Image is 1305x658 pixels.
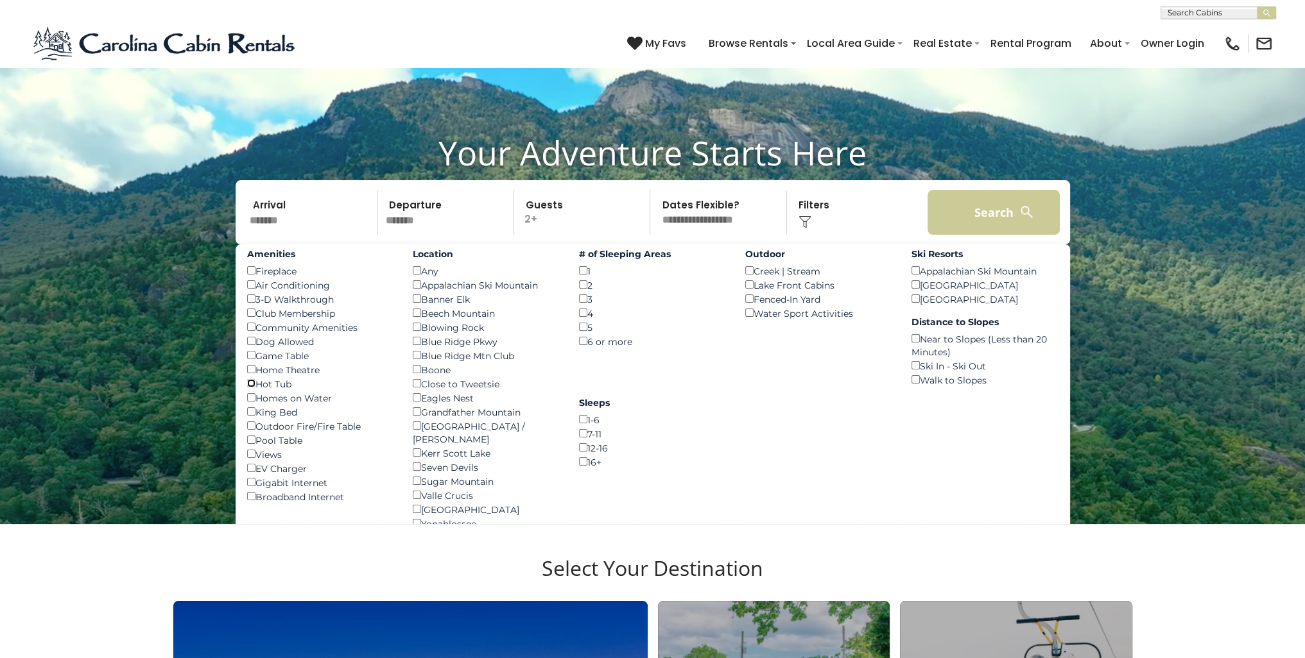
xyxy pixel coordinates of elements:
a: Real Estate [907,32,978,55]
div: Fireplace [247,264,394,278]
label: Sleeps [579,396,726,409]
div: Boone [413,362,560,376]
img: mail-regular-black.png [1255,35,1273,53]
div: 7-11 [579,426,726,441]
label: Distance to Slopes [912,316,1059,328]
div: Community Amenities [247,320,394,334]
div: 1-6 [579,412,726,426]
div: Sugar Mountain [413,474,560,488]
div: Blowing Rock [413,320,560,334]
div: Dog Allowed [247,334,394,348]
div: Lake Front Cabins [745,278,892,292]
button: Search [928,190,1060,235]
div: Ski In - Ski Out [912,359,1059,373]
a: Local Area Guide [800,32,901,55]
div: Fenced-In Yard [745,292,892,306]
h1: Your Adventure Starts Here [10,133,1295,173]
label: Outdoor [745,248,892,260]
div: Pool Table [247,433,394,447]
label: Amenities [247,248,394,260]
h3: Select Your Destination [171,556,1134,601]
img: search-regular-white.png [1019,204,1035,220]
div: [GEOGRAPHIC_DATA] / [PERSON_NAME] [413,419,560,446]
div: Appalachian Ski Mountain [413,278,560,292]
div: Homes on Water [247,391,394,405]
div: Any [413,264,560,278]
div: 4 [579,306,726,320]
div: Broadband Internet [247,489,394,503]
p: 2+ [518,190,650,235]
a: My Favs [627,35,689,52]
label: Location [413,248,560,260]
div: Home Theatre [247,362,394,376]
div: Beech Mountain [413,306,560,320]
div: Blue Ridge Pkwy [413,334,560,348]
div: Eagles Nest [413,391,560,405]
div: Outdoor Fire/Fire Table [247,419,394,433]
div: Seven Devils [413,460,560,474]
div: 3-D Walkthrough [247,292,394,306]
div: Walk to Slopes [912,373,1059,387]
div: [GEOGRAPHIC_DATA] [912,292,1059,306]
div: [GEOGRAPHIC_DATA] [912,278,1059,292]
label: # of Sleeping Areas [579,248,726,260]
div: Yonahlossee [413,516,560,530]
div: 5 [579,320,726,334]
div: Appalachian Ski Mountain [912,264,1059,278]
div: King Bed [247,405,394,419]
div: Club Membership [247,306,394,320]
div: 12-16 [579,441,726,455]
img: phone-regular-black.png [1223,35,1241,53]
div: Air Conditioning [247,278,394,292]
a: Rental Program [984,32,1078,55]
div: EV Charger [247,461,394,475]
div: 1 [579,264,726,278]
div: Grandfather Mountain [413,405,560,419]
div: 2 [579,278,726,292]
div: Game Table [247,348,394,362]
div: Kerr Scott Lake [413,446,560,460]
div: Views [247,447,394,461]
div: Blue Ridge Mtn Club [413,348,560,362]
a: Owner Login [1134,32,1211,55]
div: Banner Elk [413,292,560,306]
div: Gigabit Internet [247,475,394,489]
div: 3 [579,292,726,306]
label: Ski Resorts [912,248,1059,260]
a: Browse Rentals [702,32,795,55]
img: filter--v1.png [799,215,811,228]
a: About [1084,32,1128,55]
img: Blue-2.png [32,24,298,63]
div: Water Sport Activities [745,306,892,320]
div: Hot Tub [247,376,394,391]
div: Close to Tweetsie [413,376,560,391]
div: 16+ [579,455,726,469]
div: Near to Slopes (Less than 20 Minutes) [912,332,1059,359]
div: 6 or more [579,334,726,348]
div: [GEOGRAPHIC_DATA] [413,502,560,516]
div: Creek | Stream [745,264,892,278]
div: Valle Crucis [413,488,560,502]
span: My Favs [645,35,686,51]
